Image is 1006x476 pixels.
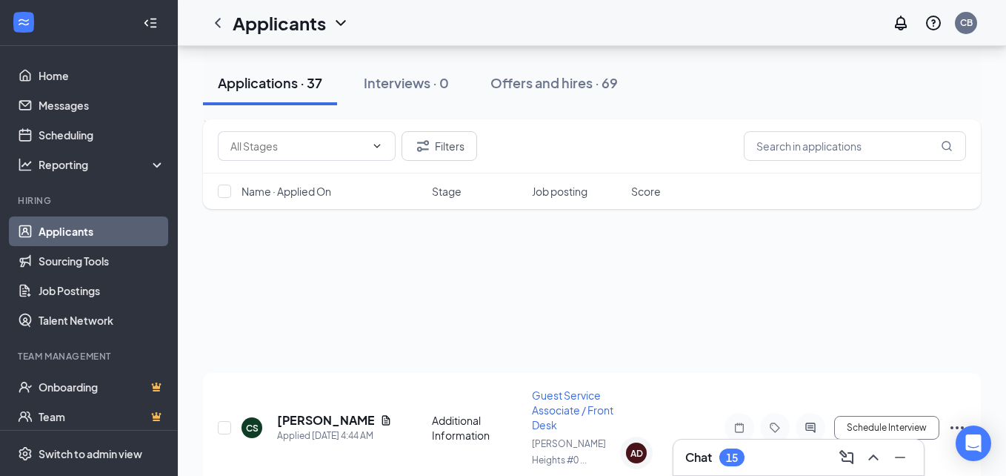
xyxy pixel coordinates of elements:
[892,14,910,32] svg: Notifications
[39,61,165,90] a: Home
[730,422,748,434] svg: Note
[39,446,142,461] div: Switch to admin view
[532,389,613,432] span: Guest Service Associate / Front Desk
[39,216,165,246] a: Applicants
[490,73,618,92] div: Offers and hires · 69
[865,449,882,466] svg: ChevronUp
[39,90,165,120] a: Messages
[402,131,477,161] button: Filter Filters
[432,184,462,199] span: Stage
[834,416,939,440] button: Schedule Interview
[39,372,165,402] a: OnboardingCrown
[16,15,31,30] svg: WorkstreamLogo
[960,16,973,29] div: CB
[39,276,165,305] a: Job Postings
[371,140,383,152] svg: ChevronDown
[891,449,909,466] svg: Minimize
[802,422,819,434] svg: ActiveChat
[18,350,162,363] div: Team Management
[233,10,326,36] h1: Applicants
[888,446,912,469] button: Minimize
[380,414,392,426] svg: Document
[18,194,162,207] div: Hiring
[18,157,33,172] svg: Analysis
[862,446,885,469] button: ChevronUp
[630,447,643,460] div: AD
[956,426,991,461] div: Open Intercom Messenger
[218,73,322,92] div: Applications · 37
[364,73,449,92] div: Interviews · 0
[631,184,661,199] span: Score
[241,184,331,199] span: Name · Applied On
[18,446,33,461] svg: Settings
[744,131,966,161] input: Search in applications
[39,402,165,432] a: TeamCrown
[685,449,712,466] h3: Chat
[209,14,227,32] svg: ChevronLeft
[39,305,165,335] a: Talent Network
[143,16,158,30] svg: Collapse
[277,429,392,443] div: Applied [DATE] 4:44 AM
[246,422,259,434] div: CS
[766,422,784,434] svg: Tag
[277,412,374,429] h5: [PERSON_NAME]
[925,14,942,32] svg: QuestionInfo
[941,140,953,152] svg: MagnifyingGlass
[835,446,859,469] button: ComposeMessage
[332,14,350,32] svg: ChevronDown
[39,246,165,276] a: Sourcing Tools
[39,120,165,150] a: Scheduling
[39,157,166,172] div: Reporting
[948,419,966,437] svg: Ellipses
[230,138,365,154] input: All Stages
[532,438,606,466] span: [PERSON_NAME] Heights #0 ...
[414,137,432,155] svg: Filter
[726,452,738,464] div: 15
[432,413,523,443] div: Additional Information
[838,449,856,466] svg: ComposeMessage
[532,184,587,199] span: Job posting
